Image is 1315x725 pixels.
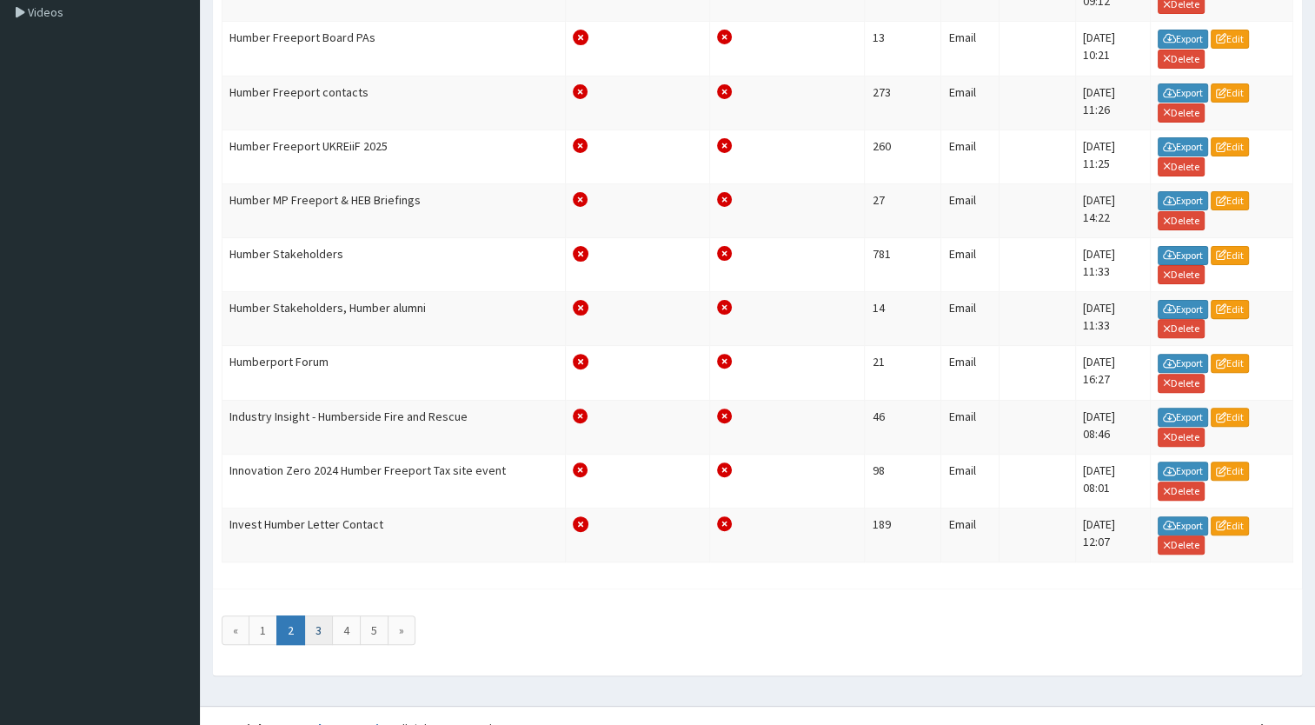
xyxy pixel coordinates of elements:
td: Email [941,130,1000,183]
a: » [388,615,415,645]
a: Export [1158,354,1208,373]
a: Delete [1158,535,1205,555]
td: Humber Freeport contacts [222,76,566,130]
td: [DATE] 16:27 [1075,346,1150,400]
td: Email [941,400,1000,454]
a: 3 [304,615,333,645]
td: Email [941,292,1000,346]
span: 2 [276,615,305,645]
a: 4 [332,615,361,645]
td: 98 [865,454,941,508]
td: [DATE] 14:22 [1075,183,1150,237]
a: Export [1158,137,1208,156]
a: 1 [249,615,277,645]
td: Email [941,22,1000,76]
a: Edit [1211,516,1249,535]
a: Edit [1211,408,1249,427]
a: « [222,615,249,645]
a: Delete [1158,319,1205,338]
td: [DATE] 10:21 [1075,22,1150,76]
a: Edit [1211,191,1249,210]
a: Edit [1211,300,1249,319]
td: Humber Stakeholders [222,238,566,292]
td: [DATE] 11:33 [1075,292,1150,346]
td: 21 [865,346,941,400]
a: Delete [1158,211,1205,230]
a: Export [1158,300,1208,319]
a: Export [1158,191,1208,210]
td: [DATE] 12:07 [1075,509,1150,562]
td: [DATE] 08:01 [1075,454,1150,508]
a: Edit [1211,246,1249,265]
a: Delete [1158,50,1205,69]
td: [DATE] 08:46 [1075,400,1150,454]
td: Humber MP Freeport & HEB Briefings [222,183,566,237]
a: Edit [1211,30,1249,49]
td: Humber Stakeholders, Humber alumni [222,292,566,346]
td: [DATE] 11:26 [1075,76,1150,130]
a: Edit [1211,83,1249,103]
td: Invest Humber Letter Contact [222,509,566,562]
a: Export [1158,408,1208,427]
td: 273 [865,76,941,130]
a: Export [1158,516,1208,535]
a: Export [1158,246,1208,265]
td: [DATE] 11:33 [1075,238,1150,292]
a: 5 [360,615,389,645]
td: Humberport Forum [222,346,566,400]
td: Innovation Zero 2024 Humber Freeport Tax site event [222,454,566,508]
td: 260 [865,130,941,183]
a: Edit [1211,137,1249,156]
td: Humber Freeport Board PAs [222,22,566,76]
td: 189 [865,509,941,562]
a: Edit [1211,462,1249,481]
td: Humber Freeport UKREiiF 2025 [222,130,566,183]
td: Email [941,346,1000,400]
span: Videos [28,4,63,20]
a: Delete [1158,482,1205,501]
td: 781 [865,238,941,292]
a: Delete [1158,157,1205,176]
a: Delete [1158,428,1205,447]
a: Delete [1158,265,1205,284]
td: Industry Insight - Humberside Fire and Rescue [222,400,566,454]
td: Email [941,509,1000,562]
td: [DATE] 11:25 [1075,130,1150,183]
td: Email [941,238,1000,292]
a: Delete [1158,374,1205,393]
td: 14 [865,292,941,346]
a: Export [1158,462,1208,481]
a: Export [1158,30,1208,49]
a: Export [1158,83,1208,103]
td: Email [941,454,1000,508]
a: Delete [1158,103,1205,123]
td: 13 [865,22,941,76]
td: 27 [865,183,941,237]
td: Email [941,183,1000,237]
a: Edit [1211,354,1249,373]
td: Email [941,76,1000,130]
td: 46 [865,400,941,454]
